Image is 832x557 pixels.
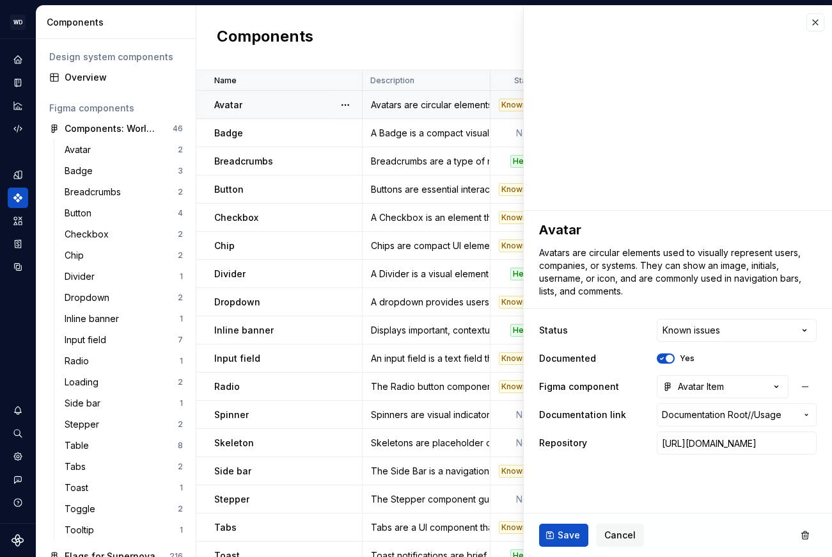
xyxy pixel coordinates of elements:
div: Tabs [65,460,91,473]
a: Code automation [8,118,28,139]
span: Cancel [604,529,636,542]
div: 2 [178,229,183,239]
div: Chips are compact UI elements: Indicator Chips display status or categories and are non-interacti... [363,239,489,252]
p: Stepper [214,493,249,506]
div: 4 [178,208,183,218]
button: Search ⌘K [8,423,28,444]
div: Stepper [65,418,104,431]
div: A Divider is a visual element used to separate content into distinct sections, providing clear bo... [363,268,489,280]
div: 1 [180,356,183,366]
div: Known issues [499,183,556,196]
a: Components: Worldpay Design System46 [44,118,188,139]
div: Avatar [65,143,96,156]
div: Components [47,16,191,29]
label: Documented [539,352,596,365]
div: Notifications [8,400,28,421]
div: 2 [178,504,183,514]
td: None [491,119,565,147]
button: Cancel [596,524,644,547]
div: Toggle [65,503,100,515]
div: 2 [178,462,183,472]
p: Skeleton [214,437,254,449]
span: Usage [754,408,781,421]
div: A dropdown provides users with a list of options. It can be configured for single selection, wher... [363,296,489,309]
div: Loading [65,376,104,389]
div: Inline banner [65,312,124,325]
p: Description [370,76,414,86]
div: Button [65,207,97,220]
div: Known issues [499,465,556,478]
a: Badge3 [59,161,188,181]
p: Input field [214,352,260,365]
p: Chip [214,239,235,252]
div: Known issues [499,99,556,111]
td: None [491,485,565,513]
div: 46 [173,124,183,134]
a: Dropdown2 [59,287,188,308]
div: Known issues [499,380,556,393]
div: Known issues [499,352,556,365]
a: Chip2 [59,245,188,266]
td: None [491,401,565,429]
div: 2 [178,293,183,303]
a: Assets [8,211,28,231]
label: Status [539,324,568,337]
p: Radio [214,380,240,393]
p: Breadcrumbs [214,155,273,168]
div: 8 [178,440,183,451]
div: Healthy [510,268,544,280]
div: Breadcrumbs [65,186,126,198]
a: Inline banner1 [59,309,188,329]
div: Known issues [499,296,556,309]
div: 2 [178,187,183,197]
a: Input field7 [59,330,188,350]
p: Avatar [214,99,242,111]
p: Tabs [214,521,237,534]
div: Avatars are circular elements used to visually represent users, companies, or systems. They can s... [363,99,489,111]
a: Overview [44,67,188,88]
div: Known issues [499,521,556,534]
a: Radio1 [59,351,188,371]
div: Home [8,49,28,70]
div: 1 [180,483,183,493]
div: A Checkbox is an element that allows users to select between two states: Checked and Unchecked, t... [363,211,489,224]
div: Healthy [510,324,544,337]
div: Design tokens [8,165,28,185]
a: Button4 [59,203,188,223]
div: Tooltip [65,524,99,537]
div: Input field [65,334,111,346]
div: Chip [65,249,89,262]
div: Contact support [8,469,28,490]
div: Badge [65,165,98,177]
div: Components: Worldpay Design System [65,122,160,135]
a: Tooltip1 [59,520,188,540]
input: https:// [657,432,817,455]
p: Badge [214,127,243,140]
p: Checkbox [214,211,258,224]
div: Known issues [499,211,556,224]
div: Settings [8,446,28,467]
div: 1 [180,398,183,408]
a: Avatar2 [59,140,188,160]
div: Displays important, contextual messages within the page layout, directly related to the surroundi... [363,324,489,337]
div: Radio [65,355,94,367]
a: Data sources [8,257,28,277]
label: Yes [680,353,695,364]
a: Tabs2 [59,456,188,477]
svg: Supernova Logo [12,534,24,547]
div: Known issues [499,239,556,252]
div: 1 [180,525,183,535]
div: 3 [178,166,183,176]
div: 2 [178,419,183,430]
button: Documentation Root//Usage [657,403,817,426]
a: Loading2 [59,372,188,392]
div: 1 [180,314,183,324]
span: / [751,408,754,421]
div: Spinners are visual indicators used to show that a process is ongoing, such as loading or data fe... [363,408,489,421]
div: An input field is a text field that users can type into. You can use this for short texts up to o... [363,352,489,365]
div: Toast [65,481,93,494]
a: Divider1 [59,266,188,287]
div: Avatar Item [663,380,724,393]
div: The Side Bar is a navigational component that helps users move through different sections of a pr... [363,465,489,478]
